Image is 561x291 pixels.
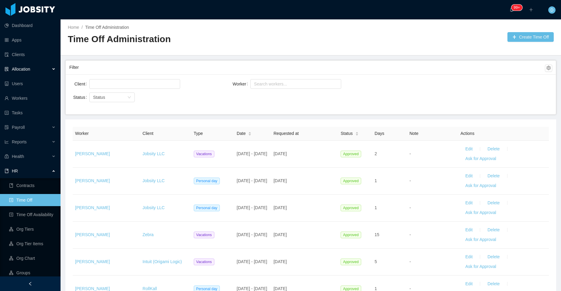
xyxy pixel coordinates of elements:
span: / [81,25,83,30]
span: Approved [341,205,361,211]
button: Edit [460,171,477,181]
a: icon: apartmentOrg Chart [9,252,56,264]
span: Approved [341,178,361,184]
a: icon: profileTime Off Availability [9,209,56,221]
button: Edit [460,279,477,289]
a: Intuit (Origami Logic) [143,259,182,264]
a: Jobsity LLC [143,205,165,210]
a: icon: bookContracts [9,179,56,192]
span: Payroll [12,125,25,130]
a: Jobsity LLC [143,151,165,156]
span: Vacations [194,151,214,157]
h2: Time Off Administration [68,33,311,45]
span: Requested at [273,131,299,136]
span: Type [194,131,203,136]
button: Delete [483,225,504,235]
span: [DATE] [273,205,287,210]
span: [DATE] - [DATE] [237,151,267,156]
a: [PERSON_NAME] [75,232,110,237]
span: [DATE] - [DATE] [237,232,267,237]
a: icon: pie-chartDashboard [5,19,56,32]
span: - [409,232,411,237]
span: [DATE] [273,259,287,264]
input: Client [91,80,94,88]
span: Health [12,154,24,159]
label: Worker [233,82,250,86]
span: [DATE] [273,178,287,183]
span: Approved [341,259,361,265]
div: Filter [69,62,545,73]
span: 1 [375,286,377,291]
span: Reports [12,139,27,144]
button: Delete [483,171,504,181]
span: 1 [375,178,377,183]
a: [PERSON_NAME] [75,205,110,210]
button: Delete [483,144,504,154]
i: icon: caret-down [355,133,358,135]
i: icon: solution [5,67,9,71]
button: Delete [483,279,504,289]
span: 2 [375,151,377,156]
input: Worker [252,80,256,88]
a: [PERSON_NAME] [75,151,110,156]
div: Search workers... [254,81,332,87]
span: - [409,286,411,291]
i: icon: caret-up [248,131,252,133]
a: [PERSON_NAME] [75,259,110,264]
span: - [409,151,411,156]
label: Client [74,82,90,86]
span: 1 [375,205,377,210]
button: Edit [460,225,477,235]
i: icon: caret-down [248,133,252,135]
span: - [409,205,411,210]
span: [DATE] [273,151,287,156]
a: icon: profileTasks [5,107,56,119]
button: icon: plusCreate Time Off [507,32,554,42]
a: icon: appstoreApps [5,34,56,46]
button: Delete [483,252,504,262]
span: Vacations [194,259,214,265]
button: Ask for Approval [460,262,501,272]
button: Ask for Approval [460,208,501,218]
span: [DATE] [273,286,287,291]
button: Ask for Approval [460,154,501,164]
span: D [550,6,553,14]
a: icon: apartmentOrg Tier Items [9,238,56,250]
i: icon: file-protect [5,125,9,129]
span: 15 [375,232,379,237]
a: Zebra [143,232,154,237]
span: [DATE] - [DATE] [237,286,267,291]
label: Status [73,95,90,100]
span: Days [375,131,384,136]
span: [DATE] [273,232,287,237]
a: Time Off Administration [85,25,129,30]
a: icon: auditClients [5,48,56,61]
a: icon: robotUsers [5,78,56,90]
a: Home [68,25,79,30]
i: icon: down [127,95,131,100]
span: Date [237,130,246,137]
i: icon: caret-up [355,131,358,133]
a: Jobsity LLC [143,178,165,183]
i: icon: medicine-box [5,154,9,159]
button: Edit [460,252,477,262]
span: - [409,259,411,264]
span: [DATE] - [DATE] [237,205,267,210]
i: icon: plus [529,8,533,12]
button: Delete [483,198,504,208]
span: Personal day [194,178,220,184]
span: - [409,178,411,183]
i: icon: book [5,169,9,173]
a: icon: profileTime Off [9,194,56,206]
span: Vacations [194,232,214,238]
span: Note [409,131,418,136]
span: Status [341,130,353,137]
span: [DATE] - [DATE] [237,259,267,264]
a: icon: apartmentGroups [9,267,56,279]
span: [DATE] - [DATE] [237,178,267,183]
i: icon: line-chart [5,140,9,144]
span: Personal day [194,205,220,211]
a: RollKall [143,286,157,291]
div: Sort [355,131,359,135]
button: icon: setting [545,65,552,72]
